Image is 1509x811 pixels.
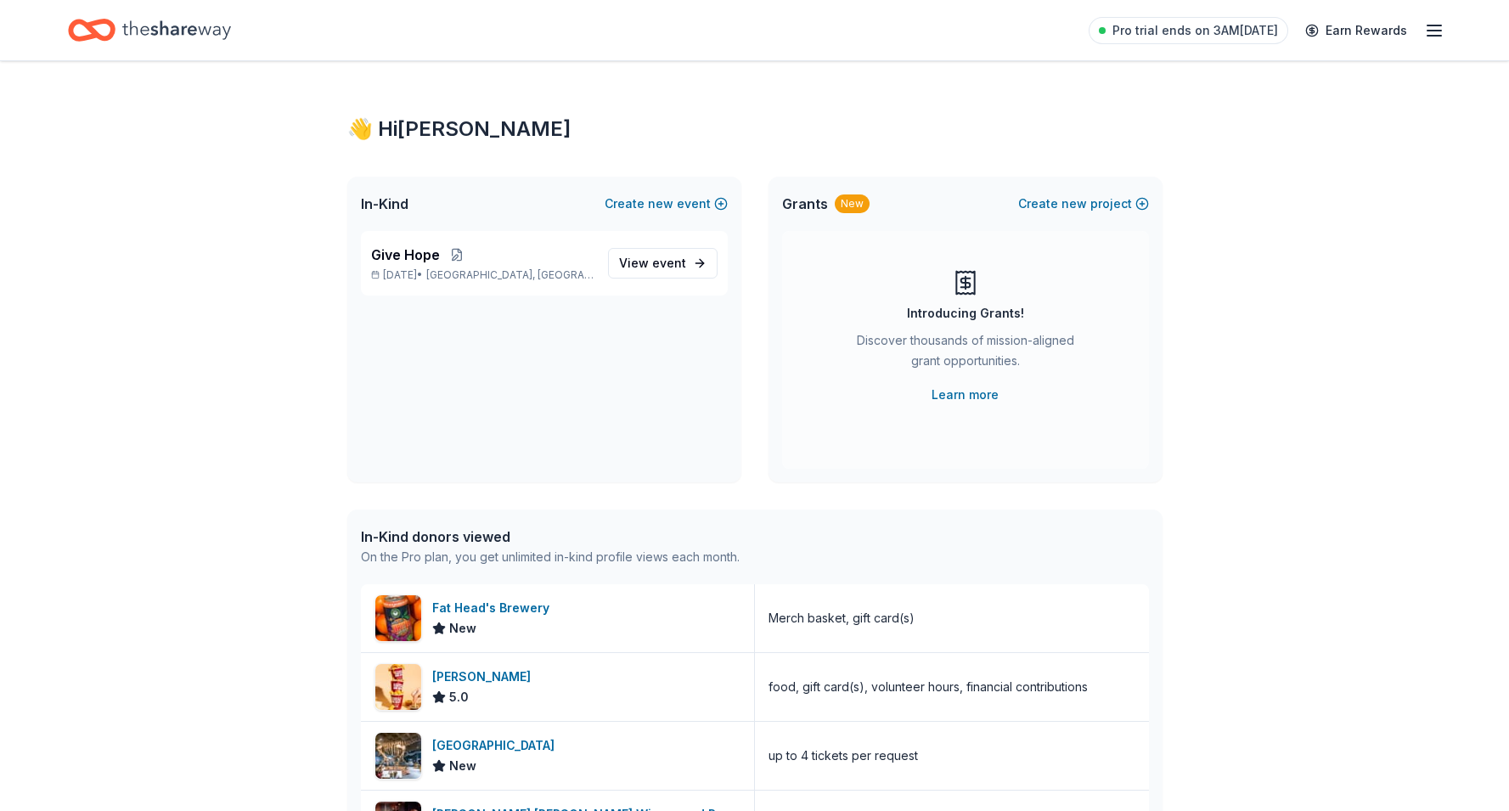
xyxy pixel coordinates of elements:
a: Learn more [932,385,999,405]
span: Give Hope [371,245,440,265]
a: Pro trial ends on 3AM[DATE] [1089,17,1288,44]
p: [DATE] • [371,268,594,282]
span: [GEOGRAPHIC_DATA], [GEOGRAPHIC_DATA] [426,268,594,282]
span: Pro trial ends on 3AM[DATE] [1112,20,1278,41]
button: Createnewevent [605,194,728,214]
div: up to 4 tickets per request [769,746,918,766]
button: Createnewproject [1018,194,1149,214]
div: [GEOGRAPHIC_DATA] [432,735,561,756]
div: New [835,194,870,213]
span: Grants [782,194,828,214]
div: food, gift card(s), volunteer hours, financial contributions [769,677,1088,697]
span: new [1061,194,1087,214]
span: In-Kind [361,194,408,214]
div: In-Kind donors viewed [361,527,740,547]
span: event [652,256,686,270]
div: Introducing Grants! [907,303,1024,324]
span: new [648,194,673,214]
div: Discover thousands of mission-aligned grant opportunities. [850,330,1081,378]
div: Fat Head's Brewery [432,598,556,618]
span: New [449,756,476,776]
span: New [449,618,476,639]
a: Home [68,10,231,50]
div: [PERSON_NAME] [432,667,538,687]
img: Image for Fat Head's Brewery [375,595,421,641]
img: Image for Sheetz [375,664,421,710]
div: 👋 Hi [PERSON_NAME] [347,115,1163,143]
a: Earn Rewards [1295,15,1417,46]
span: View [619,253,686,273]
div: Merch basket, gift card(s) [769,608,915,628]
img: Image for Great Lakes Science Center [375,733,421,779]
div: On the Pro plan, you get unlimited in-kind profile views each month. [361,547,740,567]
a: View event [608,248,718,279]
span: 5.0 [449,687,469,707]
